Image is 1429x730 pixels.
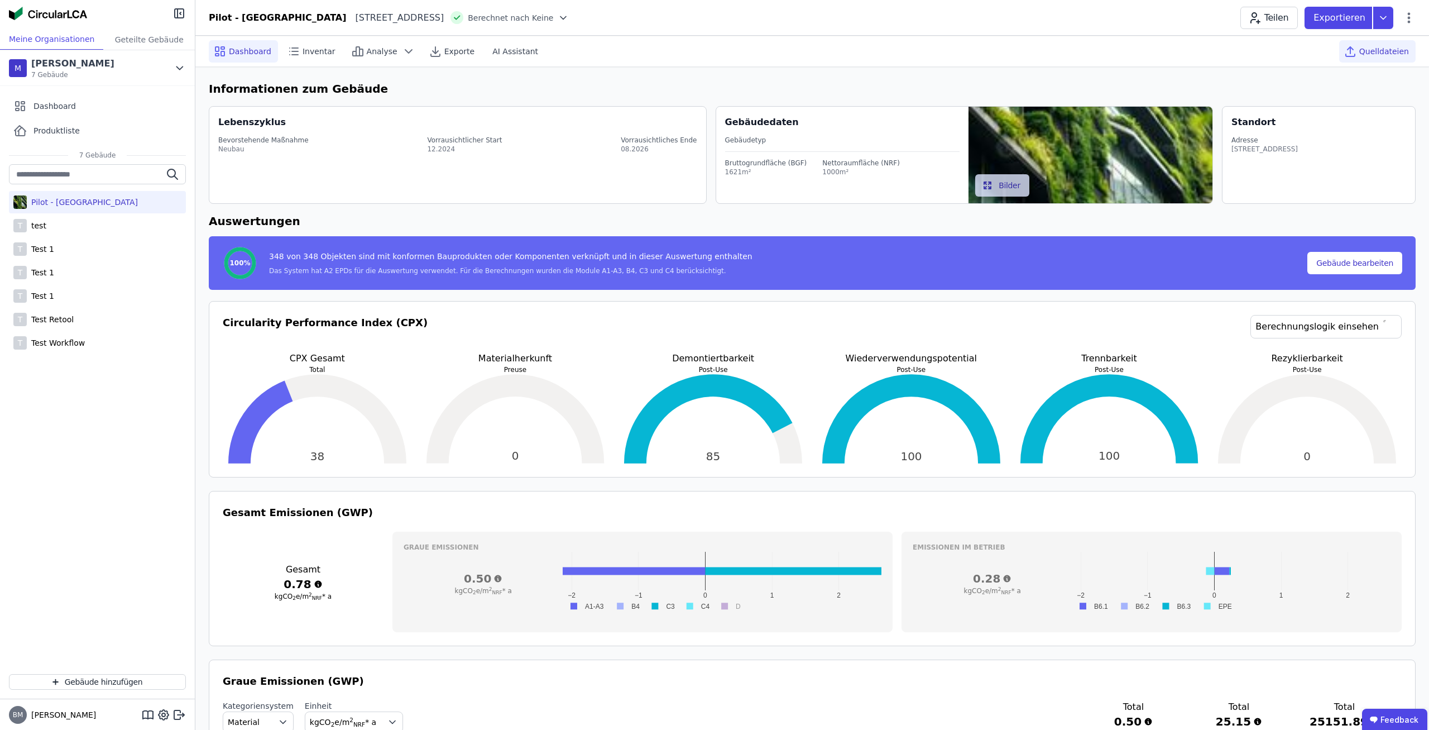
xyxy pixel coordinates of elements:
h3: Graue Emissionen [404,543,881,552]
p: Total [223,365,412,374]
div: Neubau [218,145,309,154]
span: kgCO e/m * a [455,587,512,595]
p: Demontiertbarkeit [618,352,808,365]
h3: Gesamt Emissionen (GWP) [223,505,1402,521]
div: T [13,336,27,350]
div: Bevorstehende Maßnahme [218,136,309,145]
span: BM [13,712,23,718]
span: Inventar [303,46,335,57]
sup: 2 [489,586,492,592]
div: Test Retool [27,314,74,325]
div: Geteilte Gebäude [103,29,195,50]
div: [STREET_ADDRESS] [347,11,444,25]
span: [PERSON_NAME] [27,709,96,721]
sub: 2 [982,590,985,595]
span: Quelldateien [1359,46,1409,57]
sub: NRF [312,595,322,601]
div: T [13,242,27,256]
div: Test 1 [27,290,54,302]
span: kgCO e/m * a [310,718,376,727]
div: 12.2024 [427,145,502,154]
p: Post-Use [1212,365,1402,374]
h3: 0.78 [223,576,383,592]
button: Gebäude hinzufügen [9,674,186,690]
p: Preuse [421,365,610,374]
h3: 0.50 [404,571,563,586]
button: Gebäude bearbeiten [1307,252,1402,274]
span: kgCO e/m * a [964,587,1021,595]
h6: Auswertungen [209,213,1416,230]
label: Kategoriensystem [223,700,294,712]
span: Material [228,717,260,728]
div: T [13,266,27,279]
h3: Graue Emissionen (GWP) [223,674,1402,689]
div: 1621m² [725,168,807,176]
h3: 25151.89 [1310,714,1379,729]
div: 1000m² [822,168,900,176]
button: Teilen [1240,7,1298,29]
div: T [13,289,27,303]
div: M [9,59,27,77]
div: 348 von 348 Objekten sind mit konformen Bauprodukten oder Komponenten verknüpft und in dieser Aus... [269,251,752,266]
span: 7 Gebäude [31,70,114,79]
sub: 2 [473,590,476,595]
p: CPX Gesamt [223,352,412,365]
div: Bruttogrundfläche (BGF) [725,159,807,168]
span: kgCO e/m * a [275,593,332,600]
span: AI Assistant [492,46,538,57]
div: [STREET_ADDRESS] [1231,145,1298,154]
sub: NRF [492,590,502,595]
img: Concular [9,7,87,20]
div: Test 1 [27,244,54,255]
h6: Informationen zum Gebäude [209,80,1416,97]
div: Gebäudetyp [725,136,960,145]
div: Adresse [1231,136,1298,145]
div: Standort [1231,116,1275,129]
div: Test 1 [27,267,54,278]
h3: Total [1310,700,1379,714]
a: Berechnungslogik einsehen [1250,315,1402,338]
p: Exportieren [1313,11,1368,25]
div: Test Workflow [27,337,85,349]
div: Pilot - [GEOGRAPHIC_DATA] [27,197,138,208]
sup: 2 [349,717,353,723]
div: T [13,313,27,326]
p: Wiederverwendungspotential [817,352,1006,365]
button: Bilder [975,174,1029,197]
h3: Gesamt [223,563,383,576]
span: Produktliste [33,125,80,136]
div: Gebäudedaten [725,116,969,129]
h3: 0.28 [913,571,1072,586]
h3: 25.15 [1204,714,1274,729]
h3: Total [1204,700,1274,714]
h3: Circularity Performance Index (CPX) [223,315,428,352]
span: 7 Gebäude [68,151,127,160]
span: Exporte [444,46,474,57]
div: Das System hat A2 EPDs für die Auswertung verwendet. Für die Berechnungen wurden die Module A1-A3... [269,266,752,275]
img: Pilot - Green Building [13,193,27,211]
div: Vorrausichtliches Ende [621,136,697,145]
sup: 2 [998,586,1001,592]
sub: 2 [292,595,296,601]
sub: NRF [1001,590,1011,595]
p: Materialherkunft [421,352,610,365]
p: Post-Use [618,365,808,374]
div: Vorrausichtlicher Start [427,136,502,145]
sub: NRF [353,721,365,728]
span: Dashboard [229,46,271,57]
h3: Emissionen im betrieb [913,543,1390,552]
div: [PERSON_NAME] [31,57,114,70]
h3: Total [1099,700,1168,714]
p: Post-Use [817,365,1006,374]
span: Berechnet nach Keine [468,12,553,23]
label: Einheit [305,700,403,712]
p: Trennbarkeit [1015,352,1204,365]
div: Nettoraumfläche (NRF) [822,159,900,168]
div: Pilot - [GEOGRAPHIC_DATA] [209,11,347,25]
div: Lebenszyklus [218,116,286,129]
span: Analyse [367,46,397,57]
span: Dashboard [33,101,76,112]
div: 08.2026 [621,145,697,154]
h3: 0.50 [1099,714,1168,729]
span: 100% [229,259,250,268]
